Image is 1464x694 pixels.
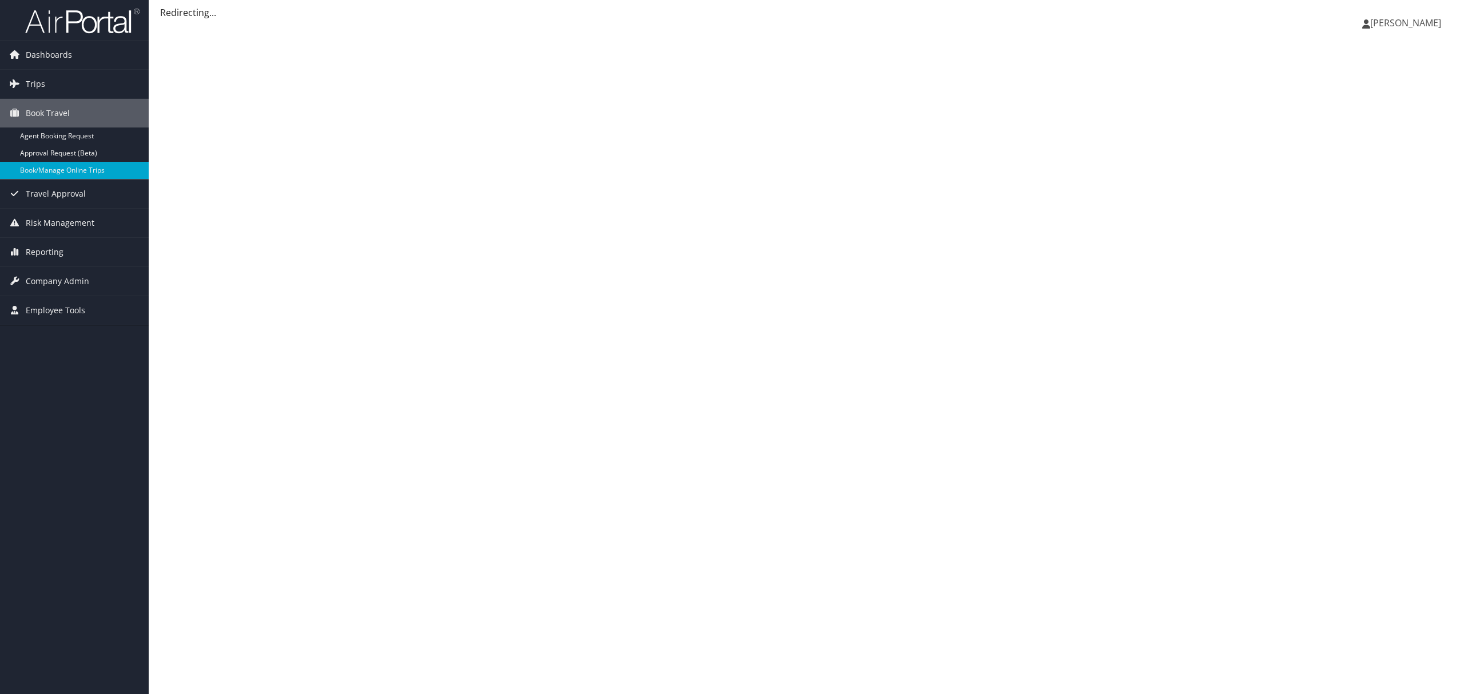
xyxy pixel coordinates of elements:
[26,70,45,98] span: Trips
[26,296,85,325] span: Employee Tools
[160,6,1453,19] div: Redirecting...
[26,209,94,237] span: Risk Management
[26,41,72,69] span: Dashboards
[26,180,86,208] span: Travel Approval
[25,7,140,34] img: airportal-logo.png
[26,238,63,266] span: Reporting
[1370,17,1441,29] span: [PERSON_NAME]
[26,267,89,296] span: Company Admin
[1362,6,1453,40] a: [PERSON_NAME]
[26,99,70,127] span: Book Travel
